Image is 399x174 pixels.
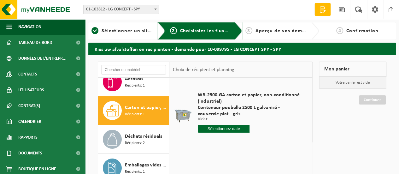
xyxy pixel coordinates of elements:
[319,77,386,89] p: Votre panier est vide
[125,111,145,117] span: Récipients: 1
[245,27,252,34] span: 3
[98,68,169,96] button: Aérosols Récipients: 1
[83,5,159,14] span: 01-103812 - LG CONCEPT - SPY
[98,125,169,154] button: Déchets résiduels Récipients: 2
[91,27,98,34] span: 1
[125,161,167,169] span: Emballages vides en mélange de produits dangereux
[88,43,396,55] h2: Kies uw afvalstoffen en recipiënten - demande pour 10-099795 - LG CONCEPT SPY - SPY
[102,28,158,33] span: Sélectionner un site ici
[18,66,37,82] span: Contacts
[125,133,162,140] span: Déchets résiduels
[18,129,38,145] span: Rapports
[18,145,42,161] span: Documents
[18,82,44,98] span: Utilisateurs
[84,5,159,14] span: 01-103812 - LG CONCEPT - SPY
[91,27,153,35] a: 1Sélectionner un site ici
[255,28,316,33] span: Aperçu de vos demandes
[18,51,67,66] span: Données de l'entrepr...
[98,96,169,125] button: Carton et papier, non-conditionné (industriel) Récipients: 1
[359,95,386,105] a: Continuer
[198,92,301,105] span: WB-2500-GA carton et papier, non-conditionné (industriel)
[125,140,145,146] span: Récipients: 2
[198,117,301,122] p: Vider
[319,62,386,77] div: Mon panier
[125,75,143,83] span: Aérosols
[18,19,41,35] span: Navigation
[18,35,52,51] span: Tableau de bord
[180,28,285,33] span: Choisissiez les flux de déchets et récipients
[169,62,237,78] div: Choix de récipient et planning
[125,83,145,89] span: Récipients: 1
[101,65,166,75] input: Chercher du matériel
[170,27,177,34] span: 2
[125,104,167,111] span: Carton et papier, non-conditionné (industriel)
[336,27,343,34] span: 4
[18,98,40,114] span: Contrat(s)
[346,28,378,33] span: Confirmation
[198,105,301,117] span: Conteneur poubelle 2500 L galvanisé - couvercle plat - gris
[198,125,249,133] input: Sélectionnez date
[18,114,41,129] span: Calendrier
